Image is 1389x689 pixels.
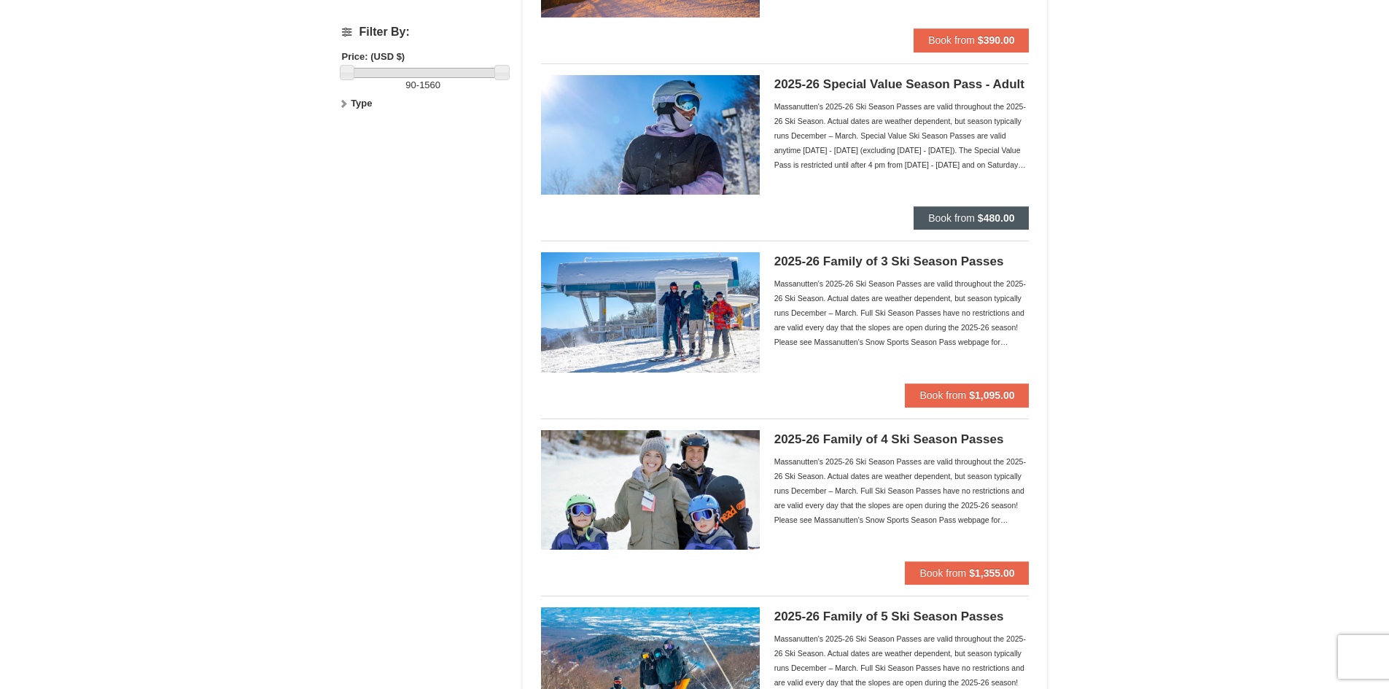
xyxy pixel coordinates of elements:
span: Book from [928,212,975,224]
label: - [342,78,505,93]
button: Book from $1,355.00 [905,561,1029,585]
img: 6619937-202-8a68a6a2.jpg [541,430,760,550]
span: Book from [928,34,975,46]
h5: 2025-26 Family of 4 Ski Season Passes [774,432,1030,447]
strong: $390.00 [978,34,1015,46]
h5: 2025-26 Family of 5 Ski Season Passes [774,610,1030,624]
strong: Price: (USD $) [342,51,405,62]
img: 6619937-198-dda1df27.jpg [541,75,760,195]
img: 6619937-199-446e7550.jpg [541,252,760,372]
strong: Type [351,98,372,109]
strong: $1,095.00 [969,389,1014,401]
strong: $480.00 [978,212,1015,224]
span: Book from [919,389,966,401]
button: Book from $390.00 [914,28,1029,52]
h5: 2025-26 Special Value Season Pass - Adult [774,77,1030,92]
button: Book from $480.00 [914,206,1029,230]
span: 90 [405,79,416,90]
div: Massanutten's 2025-26 Ski Season Passes are valid throughout the 2025-26 Ski Season. Actual dates... [774,454,1030,527]
span: Book from [919,567,966,579]
span: 1560 [419,79,440,90]
strong: $1,355.00 [969,567,1014,579]
div: Massanutten's 2025-26 Ski Season Passes are valid throughout the 2025-26 Ski Season. Actual dates... [774,276,1030,349]
button: Book from $1,095.00 [905,384,1029,407]
h4: Filter By: [342,26,505,39]
h5: 2025-26 Family of 3 Ski Season Passes [774,254,1030,269]
div: Massanutten's 2025-26 Ski Season Passes are valid throughout the 2025-26 Ski Season. Actual dates... [774,99,1030,172]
